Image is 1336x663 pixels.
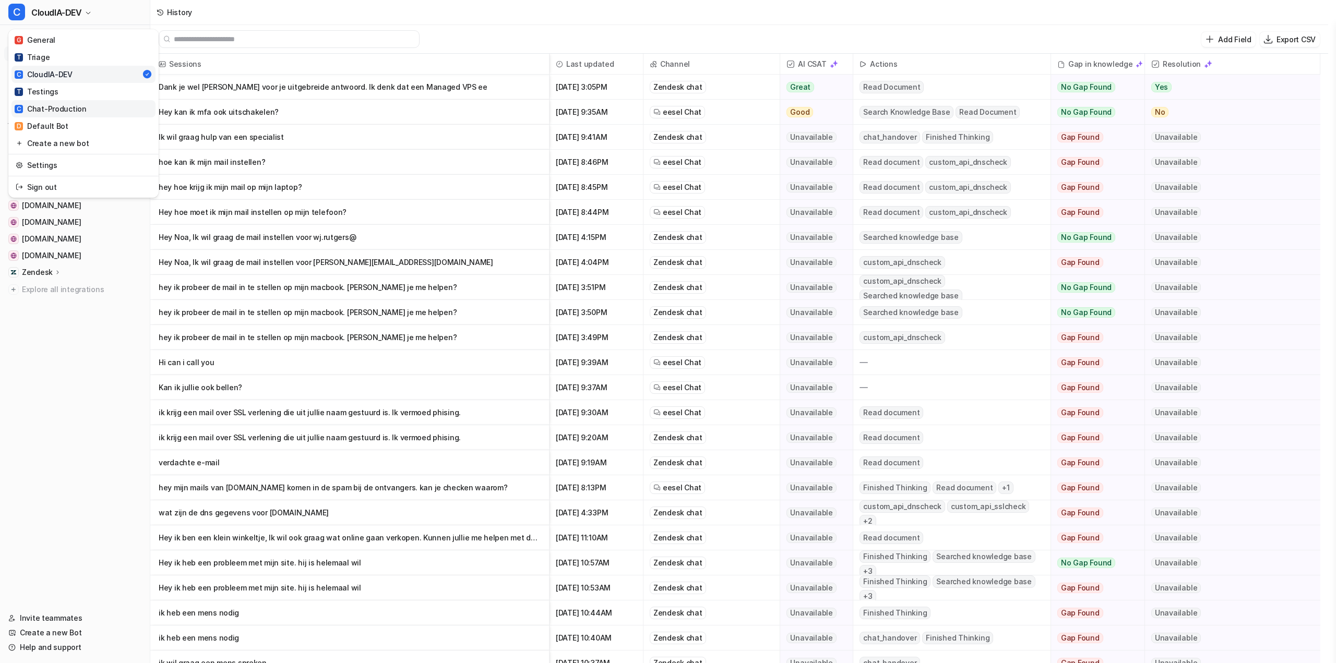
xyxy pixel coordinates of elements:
div: General [15,34,55,45]
span: T [15,53,23,62]
img: reset [16,138,23,149]
span: D [15,122,23,130]
span: CloudIA-DEV [31,5,82,20]
div: Default Bot [15,120,68,131]
div: CCloudIA-DEV [8,29,159,198]
a: Settings [11,156,156,174]
a: Sign out [11,178,156,196]
div: Chat-Production [15,103,87,114]
div: Testings [15,86,58,97]
span: T [15,88,23,96]
img: reset [16,182,23,192]
img: reset [16,160,23,171]
div: CloudIA-DEV [15,69,73,80]
a: Create a new bot [11,135,156,152]
span: G [15,36,23,44]
span: C [15,105,23,113]
div: Triage [15,52,50,63]
span: C [8,4,25,20]
span: C [15,70,23,79]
